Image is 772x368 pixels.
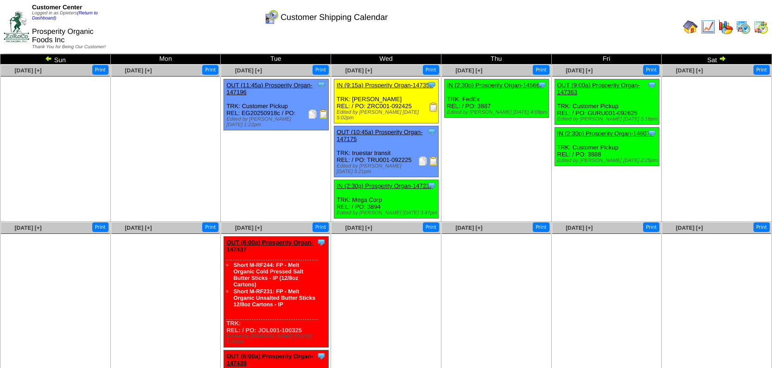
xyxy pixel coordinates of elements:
button: Print [423,65,439,75]
button: Print [643,65,659,75]
a: [DATE] [+] [676,225,703,231]
a: [DATE] [+] [566,67,593,74]
img: Bill of Lading [429,156,438,166]
div: Edited by [PERSON_NAME] [DATE] 5:21pm [337,163,438,174]
span: Prosperity Organic Foods Inc [32,28,94,44]
a: [DATE] [+] [15,225,42,231]
a: [DATE] [+] [235,67,262,74]
img: ZoRoCo_Logo(Green%26Foil)%20jpg.webp [4,11,29,42]
img: Packing Slip [308,110,317,119]
img: Tooltip [647,80,657,90]
a: IN (2:30p) Prosperity Organ-146078 [557,130,653,137]
div: TRK: Mega Corp REL: / PO: 3894 [334,180,439,219]
img: Bill of Lading [319,110,328,119]
td: Tue [221,54,331,65]
div: TRK: FedEx REL: / PO: 3887 [444,79,549,118]
div: Edited by [PERSON_NAME] [DATE] 1:22pm [226,116,328,128]
img: Tooltip [427,127,436,136]
button: Print [753,222,770,232]
div: Edited by [PERSON_NAME] [DATE] 1:25pm [226,334,328,345]
span: Customer Center [32,4,82,11]
a: OUT (9:00a) Prosperity Organ-147363 [557,82,640,96]
td: Sat [662,54,772,65]
a: [DATE] [+] [676,67,703,74]
span: [DATE] [+] [455,67,482,74]
td: Wed [331,54,441,65]
a: Short M-RF231: FP - Melt Organic Unsalted Butter Sticks 12/8oz Cartons - IP [233,288,315,308]
div: Edited by [PERSON_NAME] [DATE] 5:02pm [337,110,438,121]
div: TRK: Customer Pickup REL: EG20250918c / PO: [224,79,328,130]
div: Edited by [PERSON_NAME] [DATE] 3:47pm [337,210,438,216]
img: line_graph.gif [701,19,715,34]
div: TRK: [PERSON_NAME] REL: / PO: ZRC001-092425 [334,79,439,123]
button: Print [753,65,770,75]
img: Packing Slip [418,156,427,166]
img: arrowleft.gif [45,55,52,62]
td: Sun [0,54,111,65]
a: [DATE] [+] [455,225,482,231]
img: Tooltip [427,80,436,90]
img: Tooltip [317,238,326,247]
img: Tooltip [647,129,657,138]
img: Tooltip [537,80,547,90]
a: [DATE] [+] [345,225,372,231]
button: Print [313,222,329,232]
button: Print [202,222,218,232]
img: Tooltip [317,351,326,361]
div: Edited by [PERSON_NAME] [DATE] 2:25pm [557,158,659,163]
a: [DATE] [+] [125,67,152,74]
button: Print [313,65,329,75]
button: Print [92,222,108,232]
a: [DATE] [+] [15,67,42,74]
div: TRK: truestar transit REL: / PO: TRU001-092225 [334,126,439,177]
div: Edited by [PERSON_NAME] [DATE] 4:09pm [447,110,549,115]
button: Print [533,65,549,75]
a: IN (2:30p) Prosperity Organ-145665 [447,82,543,89]
div: Edited by [PERSON_NAME] [DATE] 5:18pm [557,116,659,122]
button: Print [643,222,659,232]
a: OUT (6:00a) Prosperity Organ-147437 [226,239,313,253]
a: IN (9:15a) Prosperity Organ-147359 [337,82,433,89]
span: Customer Shipping Calendar [281,13,388,22]
div: TRK: REL: / PO: JOL001-100325 [224,237,328,348]
img: graph.gif [718,19,733,34]
div: TRK: Customer Pickup REL: / PO: GURU001-092625 [555,79,659,125]
button: Print [423,222,439,232]
button: Print [92,65,108,75]
span: [DATE] [+] [566,225,593,231]
td: Fri [551,54,662,65]
a: Short M-RF244: FP - Melt Organic Cold Pressed Salt Butter Sticks - IP (12/8oz Cartons) [233,262,303,288]
img: calendarprod.gif [736,19,751,34]
img: Tooltip [317,80,326,90]
img: calendarinout.gif [753,19,768,34]
a: [DATE] [+] [345,67,372,74]
span: Thank You for Being Our Customer! [32,45,106,50]
img: arrowright.gif [719,55,726,62]
a: [DATE] [+] [235,225,262,231]
button: Print [202,65,218,75]
img: Tooltip [427,181,436,190]
a: [DATE] [+] [125,225,152,231]
a: OUT (6:00a) Prosperity Organ-147438 [226,353,313,367]
td: Mon [110,54,221,65]
img: calendarcustomer.gif [264,10,279,25]
a: OUT (11:45a) Prosperity Organ-147196 [226,82,312,96]
button: Print [533,222,549,232]
a: (Return to Dashboard) [32,11,98,21]
a: IN (2:30p) Prosperity Organ-147233 [337,182,433,189]
img: Receiving Document [429,103,438,112]
div: TRK: Customer Pickup REL: / PO: 3888 [555,128,659,166]
a: OUT (10:45a) Prosperity Organ-147175 [337,129,422,142]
